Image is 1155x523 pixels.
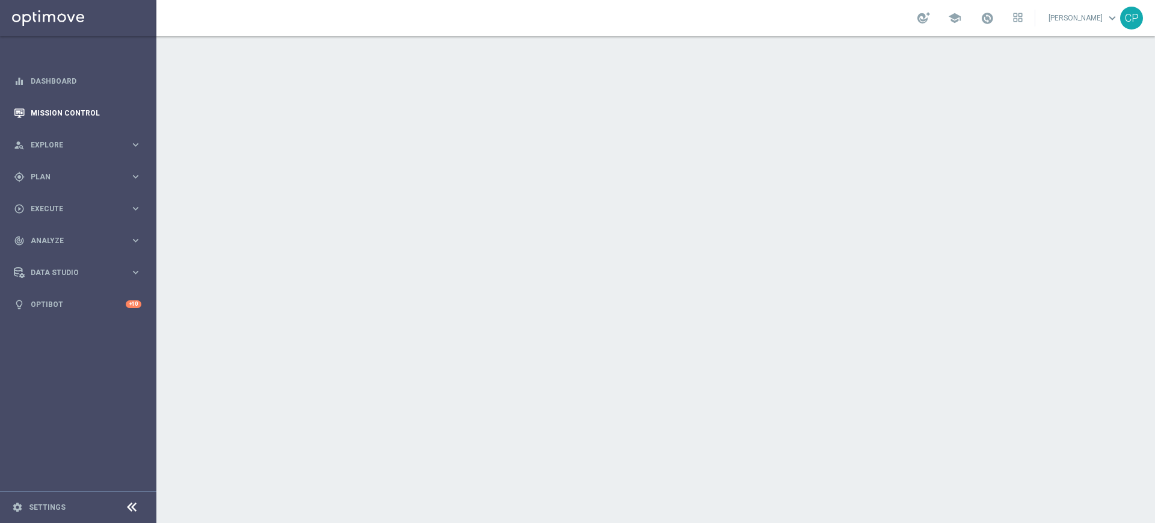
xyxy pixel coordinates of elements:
i: keyboard_arrow_right [130,203,141,214]
i: person_search [14,140,25,150]
button: lightbulb Optibot +10 [13,300,142,309]
a: Dashboard [31,65,141,97]
a: [PERSON_NAME]keyboard_arrow_down [1047,9,1120,27]
button: gps_fixed Plan keyboard_arrow_right [13,172,142,182]
div: Optibot [14,288,141,320]
div: Mission Control [14,97,141,129]
button: play_circle_outline Execute keyboard_arrow_right [13,204,142,214]
i: gps_fixed [14,172,25,182]
div: CP [1120,7,1143,29]
div: Analyze [14,235,130,246]
div: Dashboard [14,65,141,97]
a: Settings [29,504,66,511]
span: Plan [31,173,130,181]
a: Optibot [31,288,126,320]
button: track_changes Analyze keyboard_arrow_right [13,236,142,246]
span: Execute [31,205,130,212]
i: keyboard_arrow_right [130,267,141,278]
i: settings [12,502,23,513]
button: person_search Explore keyboard_arrow_right [13,140,142,150]
span: school [948,11,961,25]
div: Plan [14,172,130,182]
button: equalizer Dashboard [13,76,142,86]
i: keyboard_arrow_right [130,171,141,182]
span: keyboard_arrow_down [1106,11,1119,25]
i: equalizer [14,76,25,87]
span: Explore [31,141,130,149]
i: keyboard_arrow_right [130,235,141,246]
i: keyboard_arrow_right [130,139,141,150]
i: lightbulb [14,299,25,310]
button: Mission Control [13,108,142,118]
div: Execute [14,203,130,214]
div: +10 [126,300,141,308]
div: Explore [14,140,130,150]
div: Data Studio [14,267,130,278]
span: Data Studio [31,269,130,276]
span: Analyze [31,237,130,244]
i: track_changes [14,235,25,246]
i: play_circle_outline [14,203,25,214]
button: Data Studio keyboard_arrow_right [13,268,142,277]
a: Mission Control [31,97,141,129]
